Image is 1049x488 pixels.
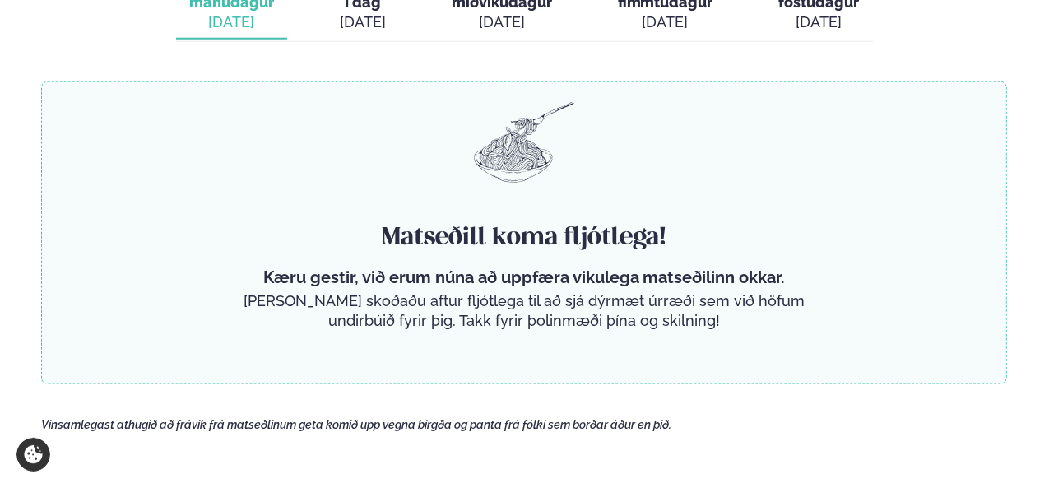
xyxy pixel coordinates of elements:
[189,12,274,32] div: [DATE]
[16,438,50,472] a: Cookie settings
[618,12,713,32] div: [DATE]
[474,102,574,183] img: pasta
[340,12,386,32] div: [DATE]
[237,267,811,287] p: Kæru gestir, við erum núna að uppfæra vikulega matseðilinn okkar.
[41,418,671,431] span: Vinsamlegast athugið að frávik frá matseðlinum geta komið upp vegna birgða og panta frá fólki sem...
[452,12,552,32] div: [DATE]
[779,12,860,32] div: [DATE]
[237,221,811,254] h4: Matseðill koma fljótlega!
[237,291,811,331] p: [PERSON_NAME] skoðaðu aftur fljótlega til að sjá dýrmæt úrræði sem við höfum undirbúið fyrir þig....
